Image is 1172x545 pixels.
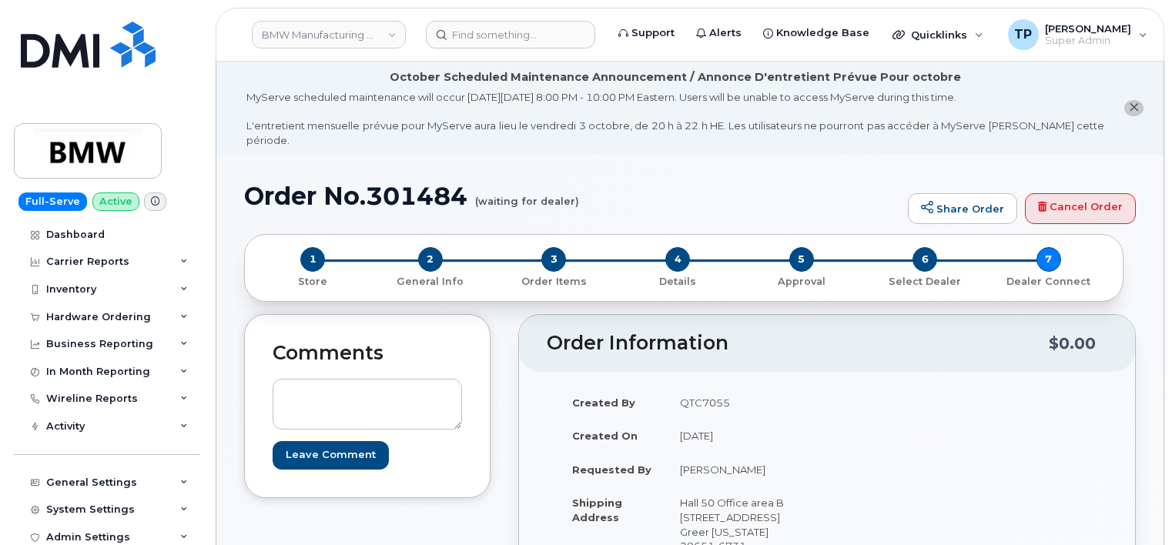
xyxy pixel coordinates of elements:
td: [DATE] [666,419,815,453]
a: 4 Details [616,272,740,288]
h2: Comments [273,343,462,364]
input: Leave Comment [273,441,389,470]
strong: Requested By [572,463,651,476]
p: Store [263,275,363,289]
a: 1 Store [257,272,369,288]
button: close notification [1124,100,1144,116]
td: QTC7055 [666,386,815,420]
a: 2 General Info [369,272,493,288]
a: Cancel Order [1025,193,1136,224]
div: October Scheduled Maintenance Announcement / Annonce D'entretient Prévue Pour octobre [390,69,961,85]
span: 1 [300,247,325,272]
span: 5 [789,247,814,272]
p: General Info [375,275,487,289]
a: 5 Approval [739,272,863,288]
p: Select Dealer [869,275,981,289]
td: [PERSON_NAME] [666,453,815,486]
div: MyServe scheduled maintenance will occur [DATE][DATE] 8:00 PM - 10:00 PM Eastern. Users will be u... [246,90,1104,147]
p: Approval [745,275,857,289]
a: Share Order [908,193,1017,224]
p: Order Items [498,275,610,289]
span: 3 [541,247,566,272]
strong: Shipping Address [572,497,622,523]
div: $0.00 [1049,329,1096,358]
span: 2 [418,247,443,272]
small: (waiting for dealer) [475,182,579,206]
span: 4 [665,247,690,272]
a: 3 Order Items [492,272,616,288]
h1: Order No.301484 [244,182,900,209]
a: 6 Select Dealer [863,272,987,288]
h2: Order Information [547,333,1049,354]
span: 6 [912,247,937,272]
strong: Created On [572,430,638,442]
strong: Created By [572,396,635,409]
p: Details [622,275,734,289]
